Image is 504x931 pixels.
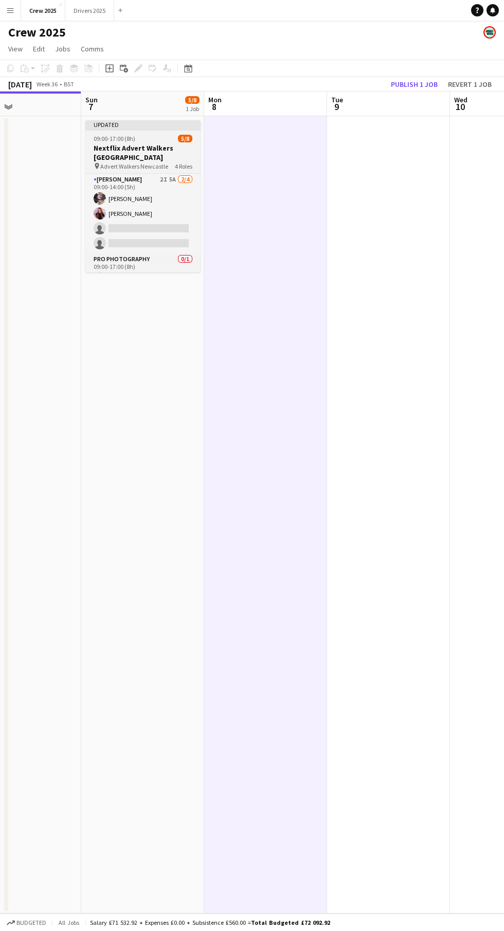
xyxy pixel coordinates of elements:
[100,162,168,170] span: Advert Walkers Newcastle
[77,42,108,56] a: Comms
[64,80,74,88] div: BST
[90,919,330,926] div: Salary £71 532.92 + Expenses £0.00 + Subsistence £560.00 =
[251,919,330,926] span: Total Budgeted £72 092.92
[208,95,222,104] span: Mon
[8,25,66,40] h1: Crew 2025
[330,101,343,113] span: 9
[34,80,60,88] span: Week 36
[33,44,45,53] span: Edit
[94,135,135,142] span: 09:00-17:00 (8h)
[85,143,201,162] h3: Nextflix Advert Walkers [GEOGRAPHIC_DATA]
[453,101,467,113] span: 10
[51,42,75,56] a: Jobs
[185,96,200,104] span: 5/8
[178,135,192,142] span: 5/8
[16,919,46,926] span: Budgeted
[21,1,65,21] button: Crew 2025
[55,44,70,53] span: Jobs
[454,95,467,104] span: Wed
[4,42,27,56] a: View
[85,95,98,104] span: Sun
[81,44,104,53] span: Comms
[331,95,343,104] span: Tue
[85,253,201,288] app-card-role: Pro Photography0/109:00-17:00 (8h)
[85,120,201,272] app-job-card: Updated09:00-17:00 (8h)5/8Nextflix Advert Walkers [GEOGRAPHIC_DATA] Advert Walkers Newcastle4 Rol...
[29,42,49,56] a: Edit
[5,917,48,928] button: Budgeted
[207,101,222,113] span: 8
[84,101,98,113] span: 7
[8,44,23,53] span: View
[186,105,199,113] div: 1 Job
[85,120,201,129] div: Updated
[387,78,442,91] button: Publish 1 job
[444,78,496,91] button: Revert 1 job
[8,79,32,89] div: [DATE]
[65,1,114,21] button: Drivers 2025
[175,162,192,170] span: 4 Roles
[85,174,201,253] app-card-role: [PERSON_NAME]2I5A2/409:00-14:00 (5h)[PERSON_NAME][PERSON_NAME]
[483,26,496,39] app-user-avatar: Claire Stewart
[57,919,81,926] span: All jobs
